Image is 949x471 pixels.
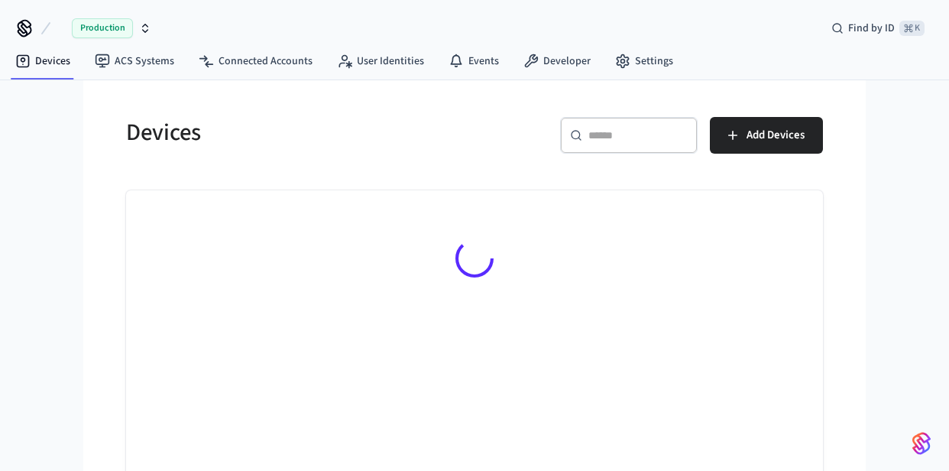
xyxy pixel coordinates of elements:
[899,21,925,36] span: ⌘ K
[83,47,186,75] a: ACS Systems
[603,47,685,75] a: Settings
[819,15,937,42] div: Find by ID⌘ K
[848,21,895,36] span: Find by ID
[3,47,83,75] a: Devices
[186,47,325,75] a: Connected Accounts
[710,117,823,154] button: Add Devices
[325,47,436,75] a: User Identities
[912,431,931,456] img: SeamLogoGradient.69752ec5.svg
[747,125,805,145] span: Add Devices
[126,117,465,148] h5: Devices
[72,18,133,38] span: Production
[511,47,603,75] a: Developer
[436,47,511,75] a: Events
